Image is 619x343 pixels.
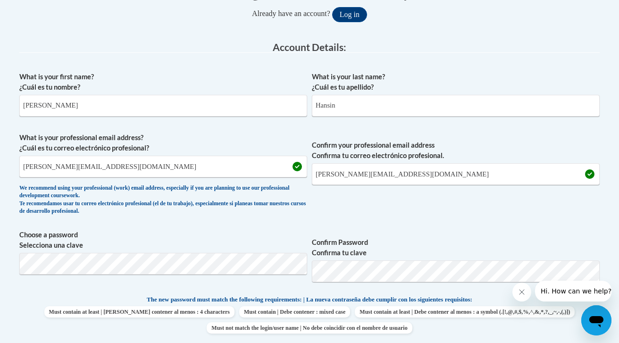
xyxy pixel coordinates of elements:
iframe: Button to launch messaging window [581,305,611,335]
label: What is your last name? ¿Cuál es tu apellido? [312,72,600,92]
span: Account Details: [273,41,346,53]
span: The new password must match the following requirements: | La nueva contraseña debe cumplir con lo... [147,295,472,304]
label: What is your first name? ¿Cuál es tu nombre? [19,72,307,92]
label: Choose a password Selecciona una clave [19,230,307,251]
span: Must contain at least | [PERSON_NAME] contener al menos : 4 characters [44,306,234,318]
span: Must contain at least | Debe contener al menos : a symbol (.[!,@,#,$,%,^,&,*,?,_,~,-,(,)]) [355,306,575,318]
input: Metadata input [19,156,307,177]
span: Already have an account? [252,9,330,17]
label: What is your professional email address? ¿Cuál es tu correo electrónico profesional? [19,133,307,153]
span: Must contain | Debe contener : mixed case [239,306,350,318]
iframe: Message from company [535,281,611,301]
input: Required [312,163,600,185]
input: Metadata input [19,95,307,117]
label: Confirm your professional email address Confirma tu correo electrónico profesional. [312,140,600,161]
input: Metadata input [312,95,600,117]
span: Must not match the login/user name | No debe coincidir con el nombre de usuario [207,322,412,334]
button: Log in [332,7,367,22]
div: We recommend using your professional (work) email address, especially if you are planning to use ... [19,184,307,216]
iframe: Close message [512,283,531,301]
label: Confirm Password Confirma tu clave [312,237,600,258]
